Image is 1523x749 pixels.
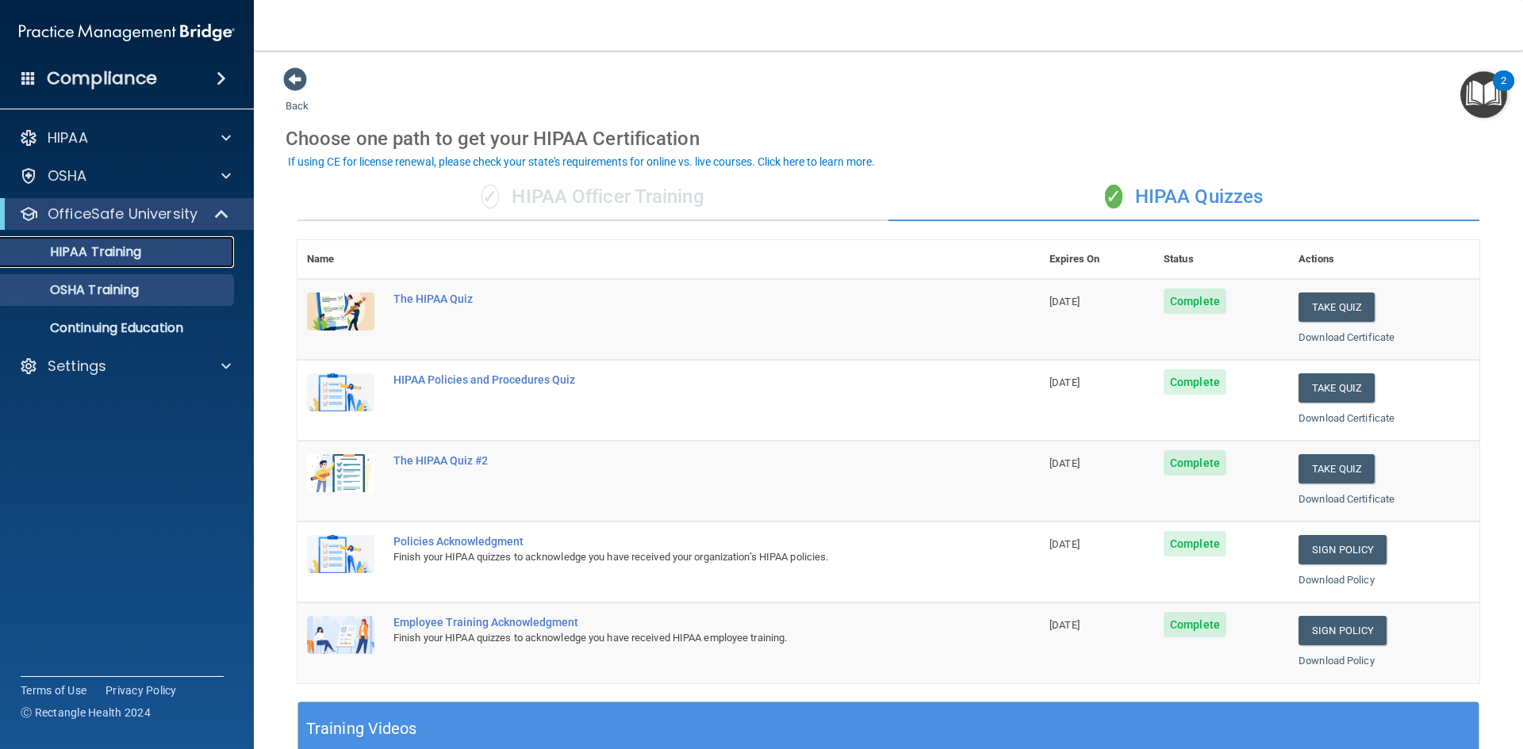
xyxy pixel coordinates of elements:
div: HIPAA Policies and Procedures Quiz [393,373,961,386]
a: OSHA [19,166,231,185]
a: Sign Policy [1299,616,1387,645]
span: ✓ [481,185,499,208]
th: Status [1154,240,1289,279]
p: OSHA Training [10,282,139,298]
span: Ⓒ Rectangle Health 2024 [21,705,151,720]
span: Complete [1164,612,1226,637]
a: Settings [19,357,231,376]
span: [DATE] [1049,538,1080,550]
span: [DATE] [1049,376,1080,388]
th: Expires On [1040,240,1154,279]
span: Complete [1164,289,1226,314]
a: Download Certificate [1299,412,1394,424]
p: OfficeSafe University [48,204,198,224]
span: Complete [1164,531,1226,556]
div: The HIPAA Quiz [393,292,961,305]
div: Finish your HIPAA quizzes to acknowledge you have received HIPAA employee training. [393,629,961,648]
h5: Training Videos [306,715,417,743]
span: [DATE] [1049,457,1080,469]
span: Complete [1164,450,1226,476]
a: Back [286,81,309,112]
button: Take Quiz [1299,292,1375,322]
div: Employee Training Acknowledgment [393,616,961,629]
h4: Compliance [47,67,157,90]
a: Download Policy [1299,655,1375,667]
span: Complete [1164,369,1226,395]
span: [DATE] [1049,296,1080,308]
a: Sign Policy [1299,535,1387,564]
img: PMB logo [19,17,235,48]
div: HIPAA Quizzes [888,174,1479,221]
span: [DATE] [1049,619,1080,631]
button: If using CE for license renewal, please check your state's requirements for online vs. live cours... [286,154,877,170]
a: Terms of Use [21,682,86,698]
a: Download Policy [1299,574,1375,586]
th: Name [297,240,384,279]
a: Privacy Policy [105,682,177,698]
div: Choose one path to get your HIPAA Certification [286,116,1491,162]
button: Take Quiz [1299,454,1375,483]
span: ✓ [1105,185,1122,208]
p: Settings [48,357,106,376]
div: The HIPAA Quiz #2 [393,454,961,467]
th: Actions [1289,240,1479,279]
a: Download Certificate [1299,493,1394,505]
div: HIPAA Officer Training [297,174,888,221]
button: Take Quiz [1299,373,1375,403]
p: HIPAA Training [10,244,141,260]
div: Policies Acknowledgment [393,535,961,548]
p: Continuing Education [10,320,227,336]
p: HIPAA [48,128,88,147]
div: 2 [1501,81,1506,101]
div: If using CE for license renewal, please check your state's requirements for online vs. live cours... [288,156,875,167]
a: Download Certificate [1299,331,1394,343]
a: HIPAA [19,128,231,147]
p: OSHA [48,166,87,185]
a: OfficeSafe University [19,204,230,224]
button: Open Resource Center, 2 new notifications [1460,71,1507,118]
div: Finish your HIPAA quizzes to acknowledge you have received your organization’s HIPAA policies. [393,548,961,567]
